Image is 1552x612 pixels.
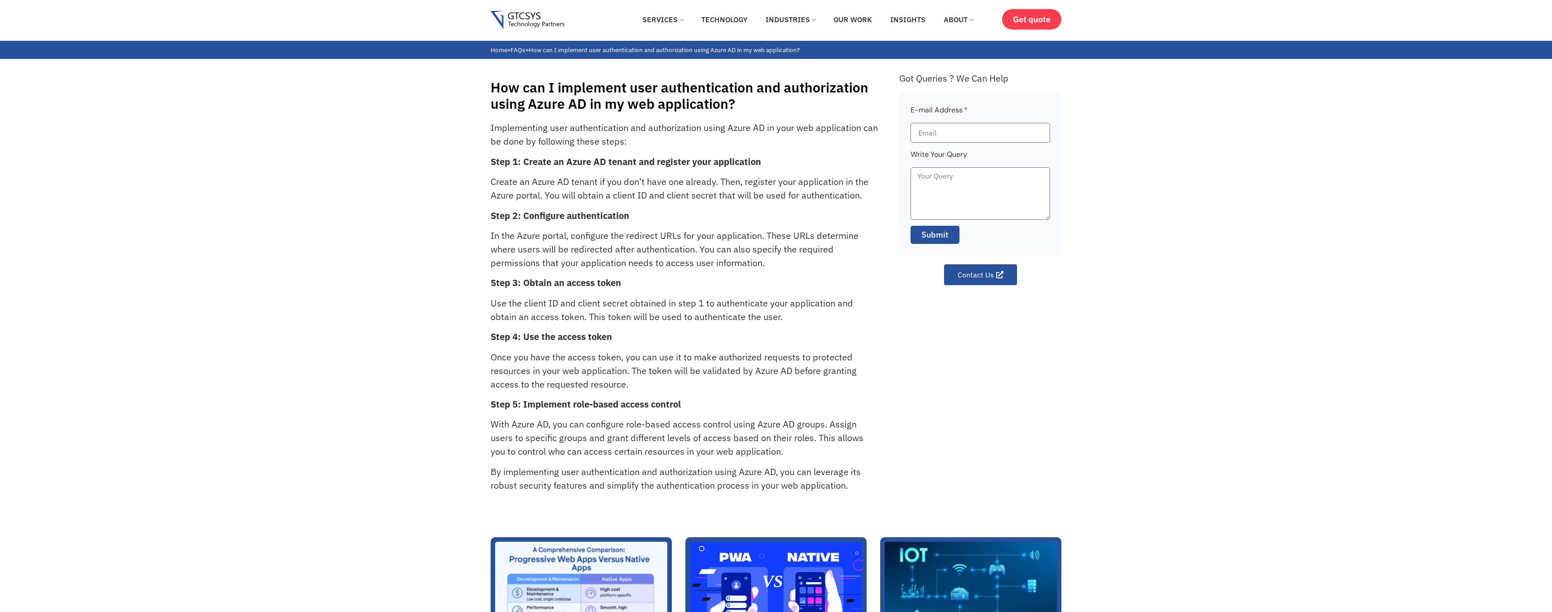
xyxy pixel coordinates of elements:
span: Submit [921,229,949,241]
p: With Azure AD, you can configure role-based access control using Azure AD groups. Assign users to... [491,418,879,458]
a: Industries [759,10,822,29]
p: Create an Azure AD tenant if you don’t have one already. Then, register your application in the A... [491,175,879,202]
strong: Step 5: Implement role-based access control [491,398,681,410]
a: Insights [883,10,932,29]
form: Faq Form [911,104,1050,250]
iframe: chat widget [1496,555,1552,598]
input: Email [911,123,1050,143]
a: Get quote [1002,9,1061,29]
a: Services [636,10,690,29]
strong: Step 3: Obtain an access token [491,277,621,289]
span: Contact Us [958,271,994,278]
p: By implementing user authentication and authorization using Azure AD, you can leverage its robust... [491,465,879,492]
a: Contact Us [944,264,1017,285]
a: Home [491,46,507,54]
p: In the Azure portal, configure the redirect URLs for your application. These URLs determine where... [491,229,879,270]
span: Get quote [1013,15,1051,24]
a: Technology [694,10,754,29]
strong: Step 2: Configure authentication [491,209,629,222]
div: Got Queries ? We Can Help [899,73,1061,84]
span: » » [491,46,800,54]
button: Submit [911,226,959,244]
label: E-mail Address [911,104,968,123]
a: Our Work [827,10,879,29]
p: Once you have the access token, you can use it to make authorized requests to protected resources... [491,350,879,391]
img: Gtcsys logo [491,11,564,29]
a: About [937,10,980,29]
label: Write Your Query [911,149,967,167]
strong: Step 4: Use the access token [491,330,612,343]
p: Use the client ID and client secret obtained in step 1 to authenticate your application and obtai... [491,296,879,324]
a: FAQs [511,46,525,54]
strong: Step 1: Create an Azure AD tenant and register your application [491,155,761,168]
span: How can I implement user authentication and authorization using Azure AD in my web application? [529,46,800,54]
p: Implementing user authentication and authorization using Azure AD in your web application can be ... [491,121,879,148]
h1: How can I implement user authentication and authorization using Azure AD in my web application? [491,79,890,112]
